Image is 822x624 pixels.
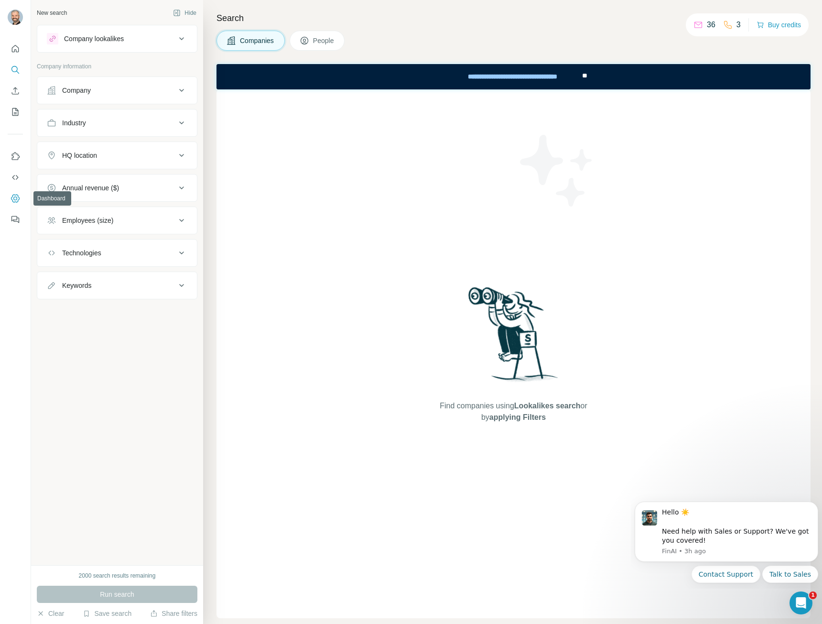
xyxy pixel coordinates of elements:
iframe: Banner [216,64,811,89]
button: Employees (size) [37,209,197,232]
div: Company [62,86,91,95]
div: Industry [62,118,86,128]
img: Avatar [8,10,23,25]
span: People [313,36,335,45]
span: Lookalikes search [514,402,581,410]
button: Share filters [150,609,197,618]
button: Use Surfe API [8,169,23,186]
h4: Search [216,11,811,25]
button: My lists [8,103,23,120]
span: applying Filters [489,413,546,421]
button: Company [37,79,197,102]
div: Technologies [62,248,101,258]
button: Hide [166,6,203,20]
p: 36 [707,19,715,31]
div: HQ location [62,151,97,160]
button: Feedback [8,211,23,228]
button: HQ location [37,144,197,167]
iframe: Intercom notifications message [631,493,822,589]
button: Save search [83,609,131,618]
button: Quick start [8,40,23,57]
div: Keywords [62,281,91,290]
button: Industry [37,111,197,134]
button: Dashboard [8,190,23,207]
p: Company information [37,62,197,71]
span: 1 [809,591,817,599]
button: Company lookalikes [37,27,197,50]
button: Enrich CSV [8,82,23,99]
span: Find companies using or by [437,400,590,423]
button: Search [8,61,23,78]
span: Companies [240,36,275,45]
img: Surfe Illustration - Woman searching with binoculars [464,285,563,391]
div: Employees (size) [62,216,113,225]
div: 2000 search results remaining [79,571,156,580]
img: Surfe Illustration - Stars [514,128,600,214]
p: 3 [736,19,741,31]
div: Company lookalikes [64,34,124,44]
div: New search [37,9,67,17]
button: Clear [37,609,64,618]
button: Annual revenue ($) [37,176,197,199]
button: Buy credits [757,18,801,32]
button: Technologies [37,241,197,264]
button: Keywords [37,274,197,297]
div: Annual revenue ($) [62,183,119,193]
iframe: Intercom live chat [790,591,812,614]
button: Use Surfe on LinkedIn [8,148,23,165]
